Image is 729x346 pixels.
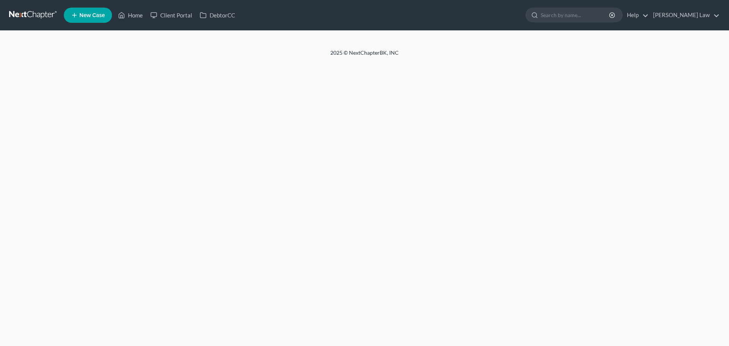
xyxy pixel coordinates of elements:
a: [PERSON_NAME] Law [649,8,720,22]
a: Client Portal [147,8,196,22]
div: 2025 © NextChapterBK, INC [148,49,581,63]
input: Search by name... [541,8,610,22]
a: Home [114,8,147,22]
span: New Case [79,13,105,18]
a: DebtorCC [196,8,239,22]
a: Help [623,8,649,22]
